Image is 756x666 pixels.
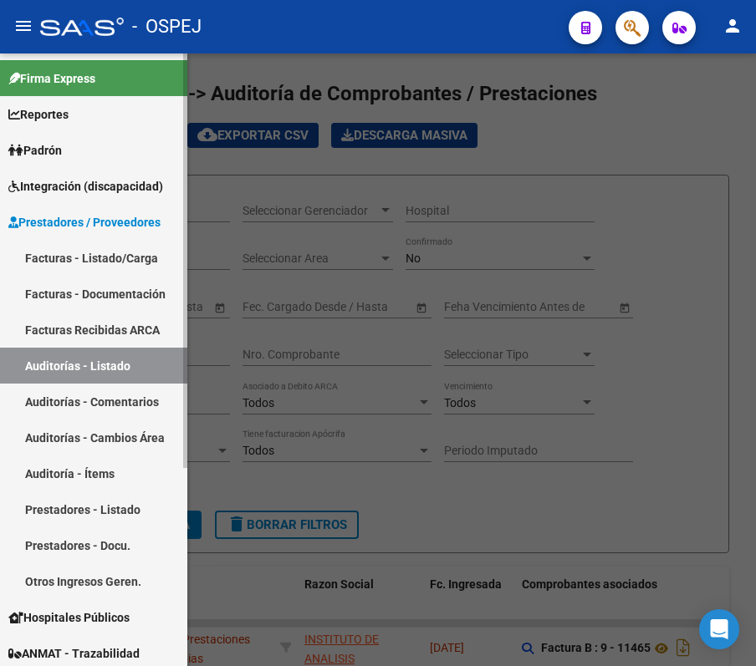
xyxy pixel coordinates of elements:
[8,105,69,124] span: Reportes
[699,609,739,649] div: Open Intercom Messenger
[8,213,161,231] span: Prestadores / Proveedores
[132,8,202,45] span: - OSPEJ
[8,177,163,196] span: Integración (discapacidad)
[8,644,140,663] span: ANMAT - Trazabilidad
[723,16,743,36] mat-icon: person
[8,69,95,88] span: Firma Express
[13,16,33,36] mat-icon: menu
[8,608,130,627] span: Hospitales Públicos
[8,141,62,160] span: Padrón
